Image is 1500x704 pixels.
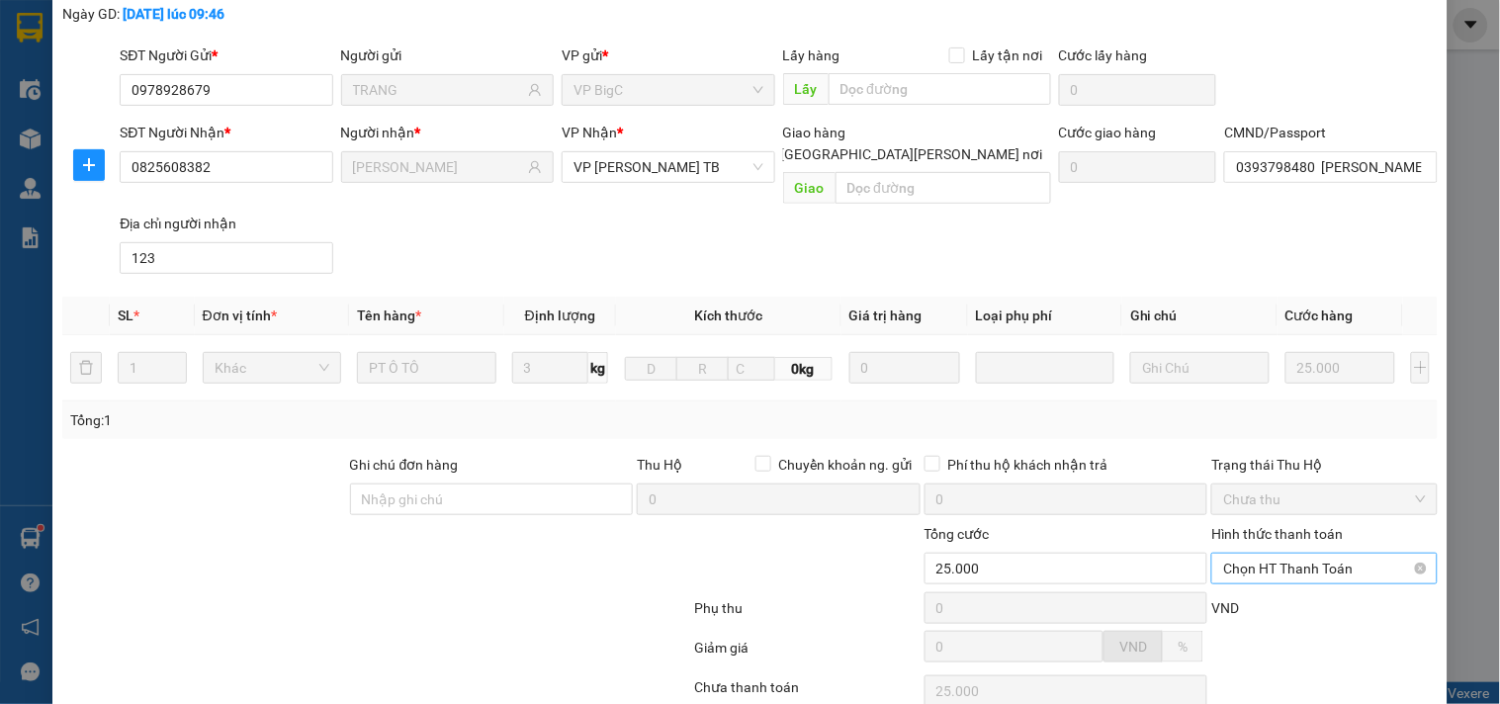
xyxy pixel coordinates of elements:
[1211,454,1437,476] div: Trạng thái Thu Hộ
[120,242,332,274] input: Địa chỉ của người nhận
[123,6,224,22] b: [DATE] lúc 09:46
[625,357,677,381] input: D
[1059,47,1148,63] label: Cước lấy hàng
[25,143,386,176] b: GỬI : VP [PERSON_NAME] TB
[940,454,1116,476] span: Phí thu hộ khách nhận trả
[357,308,421,323] span: Tên hàng
[925,526,990,542] span: Tổng cước
[574,75,762,105] span: VP BigC
[1223,484,1425,514] span: Chưa thu
[783,73,829,105] span: Lấy
[637,457,682,473] span: Thu Hộ
[215,353,329,383] span: Khác
[836,172,1051,204] input: Dọc đường
[120,44,332,66] div: SĐT Người Gửi
[70,352,102,384] button: delete
[120,122,332,143] div: SĐT Người Nhận
[118,308,133,323] span: SL
[73,149,105,181] button: plus
[357,352,495,384] input: VD: Bàn, Ghế
[1211,526,1343,542] label: Hình thức thanh toán
[1059,125,1157,140] label: Cước giao hàng
[783,47,840,63] span: Lấy hàng
[694,308,762,323] span: Kích thước
[1411,352,1429,384] button: plus
[350,457,459,473] label: Ghi chú đơn hàng
[120,213,332,234] div: Địa chỉ người nhận
[1178,639,1188,655] span: %
[341,44,554,66] div: Người gửi
[775,357,833,381] span: 0kg
[728,357,775,381] input: C
[185,48,827,73] li: Số 10 ngõ 15 Ngọc Hồi, [PERSON_NAME], [GEOGRAPHIC_DATA]
[849,308,923,323] span: Giá trị hàng
[1285,308,1354,323] span: Cước hàng
[692,597,922,632] div: Phụ thu
[1059,74,1217,106] input: Cước lấy hàng
[25,25,124,124] img: logo.jpg
[1415,563,1427,574] span: close-circle
[1224,122,1437,143] div: CMND/Passport
[968,297,1122,335] th: Loại phụ phí
[562,44,774,66] div: VP gửi
[353,79,524,101] input: Tên người gửi
[676,357,729,381] input: R
[588,352,608,384] span: kg
[1059,151,1217,183] input: Cước giao hàng
[1211,600,1239,616] span: VND
[528,83,542,97] span: user
[185,73,827,98] li: Hotline: 19001155
[783,125,846,140] span: Giao hàng
[692,637,922,671] div: Giảm giá
[829,73,1051,105] input: Dọc đường
[74,157,104,173] span: plus
[562,125,617,140] span: VP Nhận
[1130,352,1269,384] input: Ghi Chú
[341,122,554,143] div: Người nhận
[528,160,542,174] span: user
[1122,297,1277,335] th: Ghi chú
[771,454,921,476] span: Chuyển khoản ng. gửi
[773,143,1051,165] span: [GEOGRAPHIC_DATA][PERSON_NAME] nơi
[574,152,762,182] span: VP Trần Phú TB
[1285,352,1396,384] input: 0
[783,172,836,204] span: Giao
[1223,554,1425,583] span: Chọn HT Thanh Toán
[70,409,580,431] div: Tổng: 1
[350,484,634,515] input: Ghi chú đơn hàng
[203,308,277,323] span: Đơn vị tính
[965,44,1051,66] span: Lấy tận nơi
[62,3,288,25] div: Ngày GD:
[525,308,595,323] span: Định lượng
[353,156,524,178] input: Tên người nhận
[849,352,960,384] input: 0
[1119,639,1147,655] span: VND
